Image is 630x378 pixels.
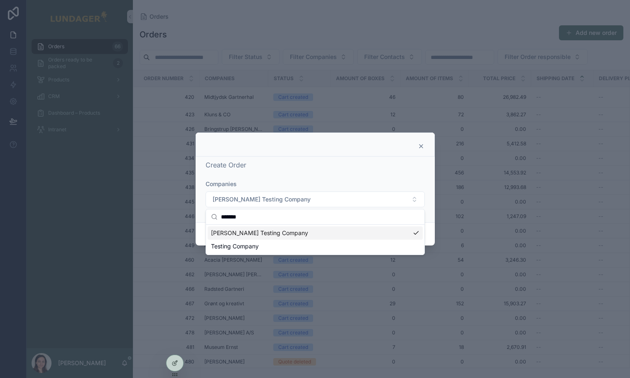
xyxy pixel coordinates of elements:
[211,229,308,237] span: [PERSON_NAME] Testing Company
[206,191,425,207] button: Select Button
[206,180,237,187] span: Companies
[211,242,259,250] span: Testing Company
[206,161,246,169] span: Create Order
[213,195,311,204] span: [PERSON_NAME] Testing Company
[206,225,424,255] div: Suggestions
